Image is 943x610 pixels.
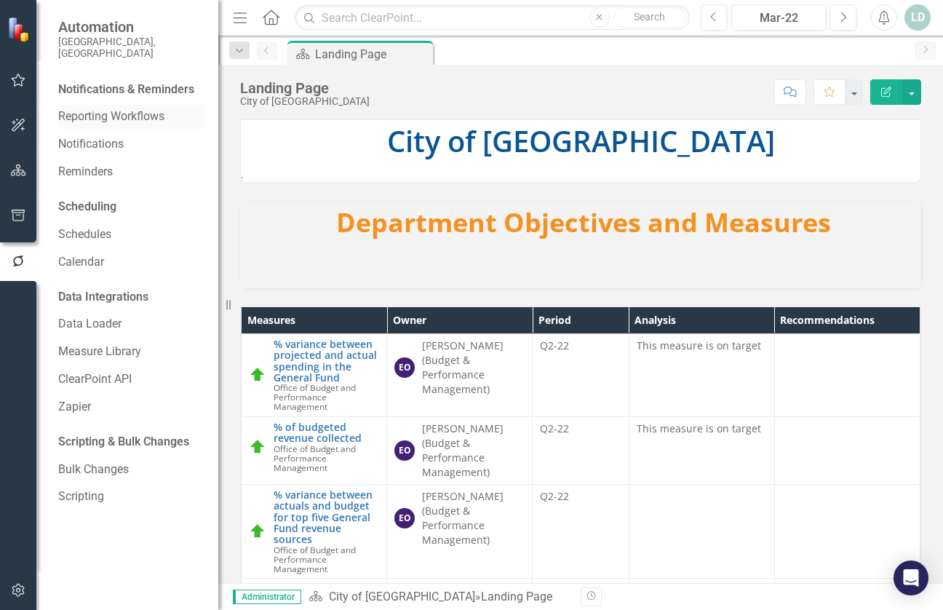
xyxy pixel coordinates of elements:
[274,489,379,545] a: % variance between actuals and budget for top five General Fund revenue sources
[540,338,621,353] div: Q2-22
[274,443,356,473] span: Office of Budget and Performance Management
[249,366,266,384] img: On Track (80% or higher)
[58,289,148,306] div: Data Integrations
[58,108,204,125] a: Reporting Workflows
[242,333,387,416] td: Double-Click to Edit Right Click for Context Menu
[629,484,774,579] td: Double-Click to Edit
[58,344,204,360] a: Measure Library
[774,416,920,484] td: Double-Click to Edit
[58,434,189,451] div: Scripting & Bulk Changes
[731,4,826,31] button: Mar-22
[422,421,525,480] div: [PERSON_NAME] (Budget & Performance Management)
[7,17,33,42] img: ClearPoint Strategy
[252,208,914,237] h3: Department Objectives and Measures
[58,226,204,243] a: Schedules
[241,165,920,182] p: .
[387,484,533,579] td: Double-Click to Edit
[58,488,204,505] a: Scripting
[774,484,920,579] td: Double-Click to Edit
[240,80,370,96] div: Landing Page
[274,421,379,444] a: % of budgeted revenue collected
[295,5,689,31] input: Search ClearPoint...
[736,9,821,27] div: Mar-22
[394,508,415,528] div: EO
[249,438,266,456] img: On Track (80% or higher)
[58,136,204,153] a: Notifications
[274,381,356,412] span: Office of Budget and Performance Management
[894,561,928,595] div: Open Intercom Messenger
[309,589,570,606] div: »
[422,489,525,547] div: [PERSON_NAME] (Budget & Performance Management)
[274,544,356,574] span: Office of Budget and Performance Management
[58,462,204,478] a: Bulk Changes
[613,7,686,28] button: Search
[637,421,767,436] p: This measure is on target
[315,45,429,63] div: Landing Page
[387,416,533,484] td: Double-Click to Edit
[274,338,379,384] a: % variance between projected and actual spending in the General Fund
[637,338,767,353] p: This measure is on target
[58,254,204,271] a: Calendar
[634,11,665,23] span: Search
[233,590,301,604] span: Administrator
[540,489,621,504] div: Q2-22
[58,371,204,388] a: ClearPoint API
[629,333,774,416] td: Double-Click to Edit
[58,18,204,36] span: Automation
[387,121,775,161] span: City of [GEOGRAPHIC_DATA]
[629,416,774,484] td: Double-Click to Edit
[58,316,204,333] a: Data Loader
[58,199,116,215] div: Scheduling
[240,96,370,107] div: City of [GEOGRAPHIC_DATA]
[242,484,387,579] td: Double-Click to Edit Right Click for Context Menu
[58,36,204,60] small: [GEOGRAPHIC_DATA], [GEOGRAPHIC_DATA]
[422,338,525,397] div: [PERSON_NAME] (Budget & Performance Management)
[58,82,194,98] div: Notifications & Reminders
[481,590,552,603] div: Landing Page
[540,421,621,436] div: Q2-22
[329,590,475,603] a: City of [GEOGRAPHIC_DATA]
[774,333,920,416] td: Double-Click to Edit
[394,357,415,378] div: EO
[242,416,387,484] td: Double-Click to Edit Right Click for Context Menu
[904,4,931,31] button: LD
[249,523,266,540] img: On Track (80% or higher)
[394,440,415,461] div: EO
[58,164,204,181] a: Reminders
[387,333,533,416] td: Double-Click to Edit
[58,399,204,416] a: Zapier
